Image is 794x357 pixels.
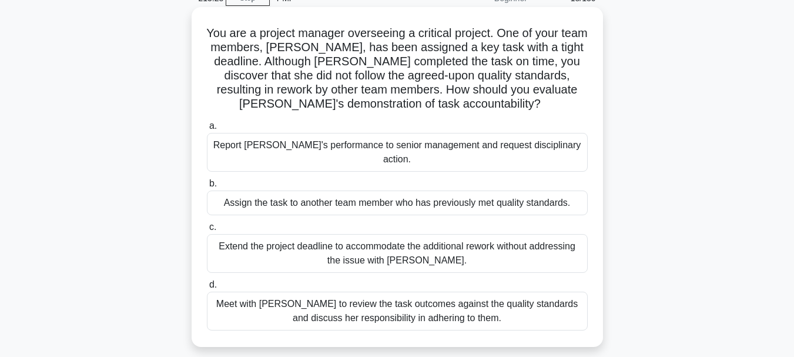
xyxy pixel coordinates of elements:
span: b. [209,178,217,188]
h5: You are a project manager overseeing a critical project. One of your team members, [PERSON_NAME],... [206,26,589,112]
div: Assign the task to another team member who has previously met quality standards. [207,191,588,215]
span: c. [209,222,216,232]
div: Report [PERSON_NAME]'s performance to senior management and request disciplinary action. [207,133,588,172]
div: Meet with [PERSON_NAME] to review the task outcomes against the quality standards and discuss her... [207,292,588,331]
span: d. [209,279,217,289]
span: a. [209,121,217,131]
div: Extend the project deadline to accommodate the additional rework without addressing the issue wit... [207,234,588,273]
